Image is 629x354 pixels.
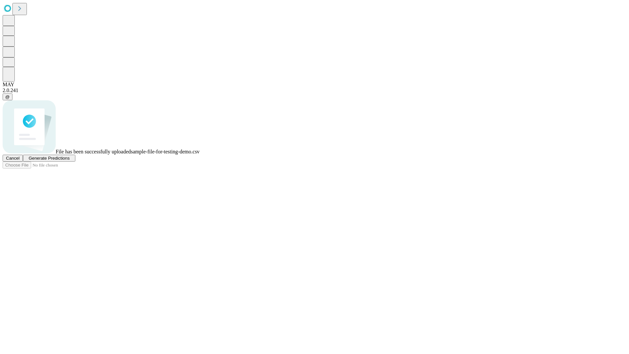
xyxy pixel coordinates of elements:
span: Cancel [6,156,20,161]
span: @ [5,94,10,99]
span: sample-file-for-testing-demo.csv [131,149,200,154]
span: File has been successfully uploaded [56,149,131,154]
span: Generate Predictions [29,156,69,161]
div: MAY [3,82,626,88]
div: 2.0.241 [3,88,626,93]
button: Cancel [3,155,23,162]
button: Generate Predictions [23,155,75,162]
button: @ [3,93,12,100]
